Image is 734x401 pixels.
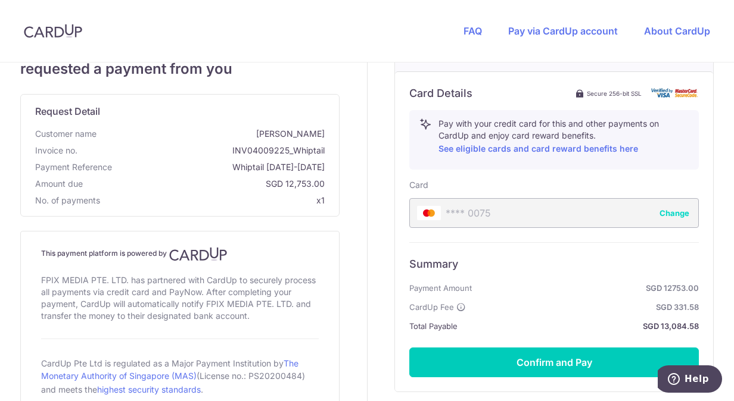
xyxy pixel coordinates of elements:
[35,195,100,206] span: No. of payments
[35,105,100,117] span: translation missing: en.request_detail
[41,353,319,399] div: CardUp Pte Ltd is regulated as a Major Payment Institution by (License no.: PS20200484) and meets...
[409,86,472,101] h6: Card Details
[438,143,638,153] a: See eligible cards and card reward benefits here
[508,25,618,37] a: Pay via CardUp account
[658,365,722,395] iframe: Opens a widget where you can find more information
[35,128,97,140] span: Customer name
[97,384,201,394] a: highest security standards
[169,247,228,261] img: CardUp
[409,257,699,271] h6: Summary
[409,281,472,295] span: Payment Amount
[41,247,319,261] h4: This payment platform is powered by
[477,281,699,295] strong: SGD 12753.00
[660,207,689,219] button: Change
[24,24,82,38] img: CardUp
[35,145,77,156] span: Invoice no.
[471,300,699,314] strong: SGD 331.58
[651,88,699,98] img: card secure
[409,347,699,377] button: Confirm and Pay
[88,178,325,190] span: SGD 12,753.00
[409,319,458,333] span: Total Payable
[464,25,482,37] a: FAQ
[409,300,454,314] span: CardUp Fee
[35,162,112,172] span: translation missing: en.payment_reference
[41,272,319,324] div: FPIX MEDIA PTE. LTD. has partnered with CardUp to securely process all payments via credit card a...
[41,358,298,381] a: The Monetary Authority of Singapore (MAS)
[587,89,642,98] span: Secure 256-bit SSL
[438,118,689,156] p: Pay with your credit card for this and other payments on CardUp and enjoy card reward benefits.
[462,319,699,333] strong: SGD 13,084.58
[82,145,325,156] span: INV04009225_Whiptail
[409,179,428,191] label: Card
[20,58,340,80] span: requested a payment from you
[101,128,325,140] span: [PERSON_NAME]
[35,178,83,190] span: Amount due
[644,25,710,37] a: About CardUp
[316,195,325,205] span: x1
[117,161,325,173] span: Whiptail [DATE]-[DATE]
